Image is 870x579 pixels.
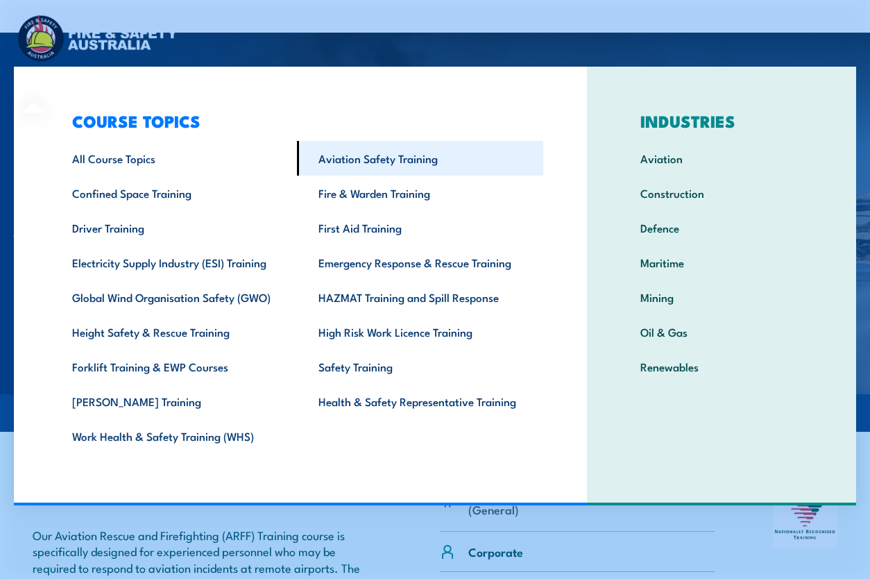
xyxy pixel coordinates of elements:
[51,419,297,453] a: Work Health & Safety Training (WHS)
[619,176,824,210] a: Construction
[297,141,543,176] a: Aviation Safety Training
[468,485,715,518] li: PUAFIR305 Respond to aviation incidents (General)
[619,111,824,131] h3: INDUSTRIES
[619,349,824,384] a: Renewables
[619,210,824,245] a: Defence
[773,487,837,548] img: Nationally Recognised Training logo.
[51,111,543,131] h3: COURSE TOPICS
[619,245,824,280] a: Maritime
[297,280,543,314] a: HAZMAT Training and Spill Response
[619,280,824,314] a: Mining
[297,384,543,419] a: Health & Safety Representative Training
[297,314,543,349] a: High Risk Work Licence Training
[297,210,543,245] a: First Aid Training
[619,141,824,176] a: Aviation
[297,245,543,280] a: Emergency Response & Rescue Training
[51,349,297,384] a: Forklift Training & EWP Courses
[51,210,297,245] a: Driver Training
[51,245,297,280] a: Electricity Supply Industry (ESI) Training
[51,176,297,210] a: Confined Space Training
[51,314,297,349] a: Height Safety & Rescue Training
[297,176,543,210] a: Fire & Warden Training
[619,314,824,349] a: Oil & Gas
[51,384,297,419] a: [PERSON_NAME] Training
[297,349,543,384] a: Safety Training
[51,280,297,314] a: Global Wind Organisation Safety (GWO)
[468,544,523,560] p: Corporate
[51,141,297,176] a: All Course Topics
